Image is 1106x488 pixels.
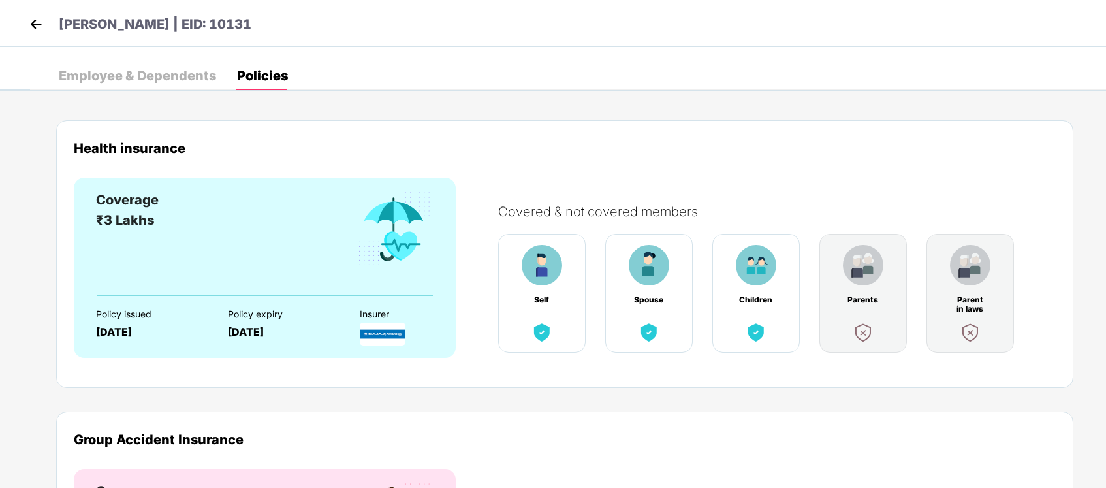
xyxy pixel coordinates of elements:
[237,69,288,82] div: Policies
[736,245,776,285] img: benefitCardImg
[744,321,768,344] img: benefitCardImg
[739,295,773,304] div: Children
[629,245,669,285] img: benefitCardImg
[74,432,1056,447] div: Group Accident Insurance
[522,245,562,285] img: benefitCardImg
[228,326,337,338] div: [DATE]
[498,204,1069,220] div: Covered & not covered members
[96,190,159,210] div: Coverage
[360,309,469,319] div: Insurer
[846,295,880,304] div: Parents
[96,326,205,338] div: [DATE]
[958,321,982,344] img: benefitCardImg
[26,14,46,34] img: back
[843,245,883,285] img: benefitCardImg
[96,309,205,319] div: Policy issued
[530,321,554,344] img: benefitCardImg
[851,321,875,344] img: benefitCardImg
[950,245,990,285] img: benefitCardImg
[59,69,216,82] div: Employee & Dependents
[228,309,337,319] div: Policy expiry
[74,140,1056,155] div: Health insurance
[59,14,251,35] p: [PERSON_NAME] | EID: 10131
[525,295,559,304] div: Self
[637,321,661,344] img: benefitCardImg
[96,212,154,228] span: ₹3 Lakhs
[356,190,433,268] img: benefitCardImg
[360,323,405,346] img: InsurerLogo
[632,295,666,304] div: Spouse
[953,295,987,304] div: Parent in laws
